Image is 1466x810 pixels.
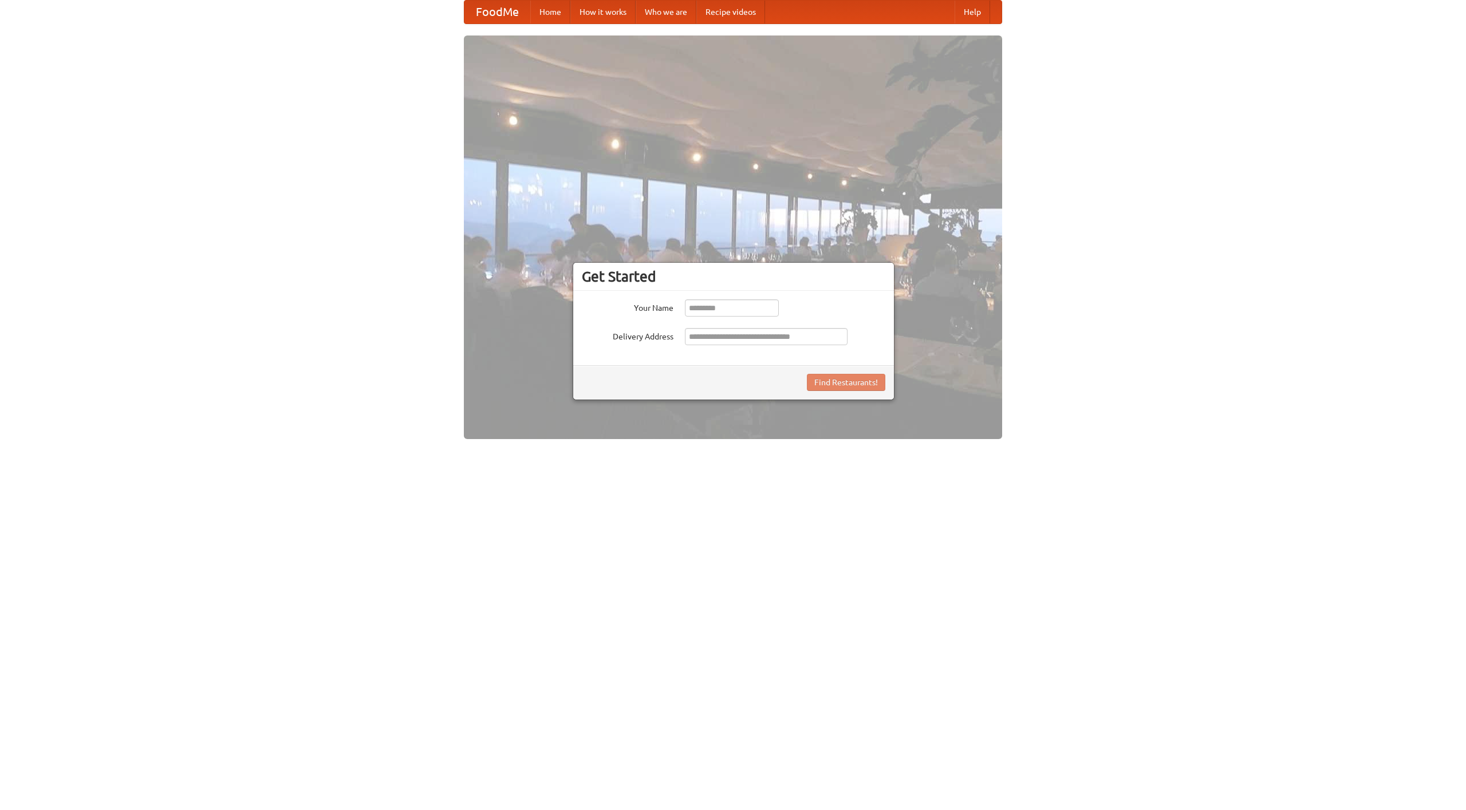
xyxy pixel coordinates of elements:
a: Recipe videos [696,1,765,23]
button: Find Restaurants! [807,374,885,391]
label: Your Name [582,299,673,314]
a: Who we are [636,1,696,23]
a: Help [955,1,990,23]
a: Home [530,1,570,23]
a: How it works [570,1,636,23]
h3: Get Started [582,268,885,285]
label: Delivery Address [582,328,673,342]
a: FoodMe [464,1,530,23]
